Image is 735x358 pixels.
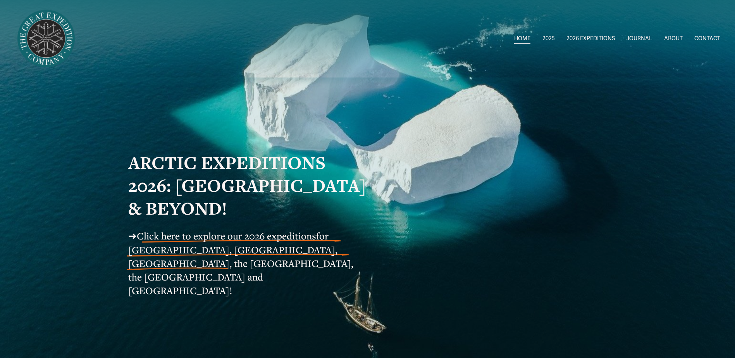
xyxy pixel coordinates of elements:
[514,33,530,45] a: HOME
[664,33,683,45] a: ABOUT
[15,7,77,70] img: Arctic Expeditions
[694,33,720,45] a: CONTACT
[542,33,555,45] a: folder dropdown
[627,33,652,45] a: JOURNAL
[128,151,370,220] strong: ARCTIC EXPEDITIONS 2026: [GEOGRAPHIC_DATA] & BEYOND!
[566,33,615,45] a: folder dropdown
[128,229,356,297] span: for [GEOGRAPHIC_DATA], [GEOGRAPHIC_DATA], [GEOGRAPHIC_DATA], the [GEOGRAPHIC_DATA], the [GEOGRAPH...
[128,229,137,242] span: ➜
[137,229,316,242] a: Click here to explore our 2026 expeditions
[542,34,555,44] span: 2025
[566,34,615,44] span: 2026 EXPEDITIONS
